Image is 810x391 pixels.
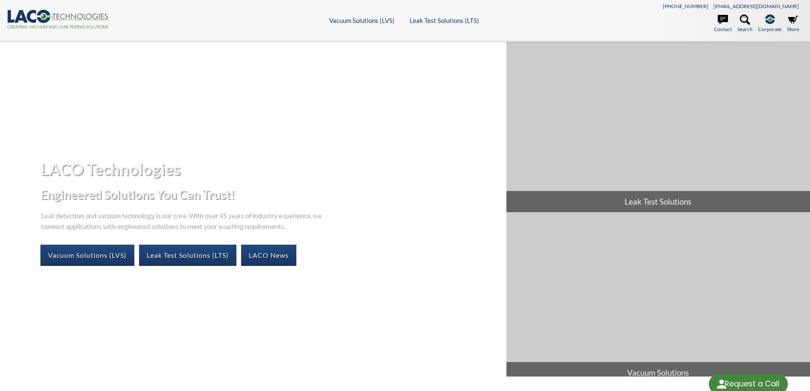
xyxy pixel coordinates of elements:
[329,17,395,24] a: Vacuum Solutions (LVS)
[40,209,325,231] p: Leak detection and vacuum technology is our core. With over 45 years of industry experience, we c...
[40,187,499,203] h2: Engineered Solutions You Can Trust!
[715,377,728,391] img: round button
[758,25,782,33] span: Corporate
[241,245,296,266] a: LACO News
[506,191,810,212] span: Leak Test Solutions
[40,245,134,266] a: Vacuum Solutions (LVS)
[506,42,810,212] a: Leak Test Solutions
[714,14,732,33] a: Contact
[787,14,799,33] a: Store
[40,159,499,180] h1: LACO Technologies
[506,213,810,383] a: Vacuum Solutions
[139,245,236,266] a: Leak Test Solutions (LTS)
[737,14,753,33] a: Search
[663,3,708,9] a: [PHONE_NUMBER]
[506,362,810,383] span: Vacuum Solutions
[409,17,479,24] a: Leak Test Solutions (LTS)
[713,3,799,9] a: [EMAIL_ADDRESS][DOMAIN_NAME]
